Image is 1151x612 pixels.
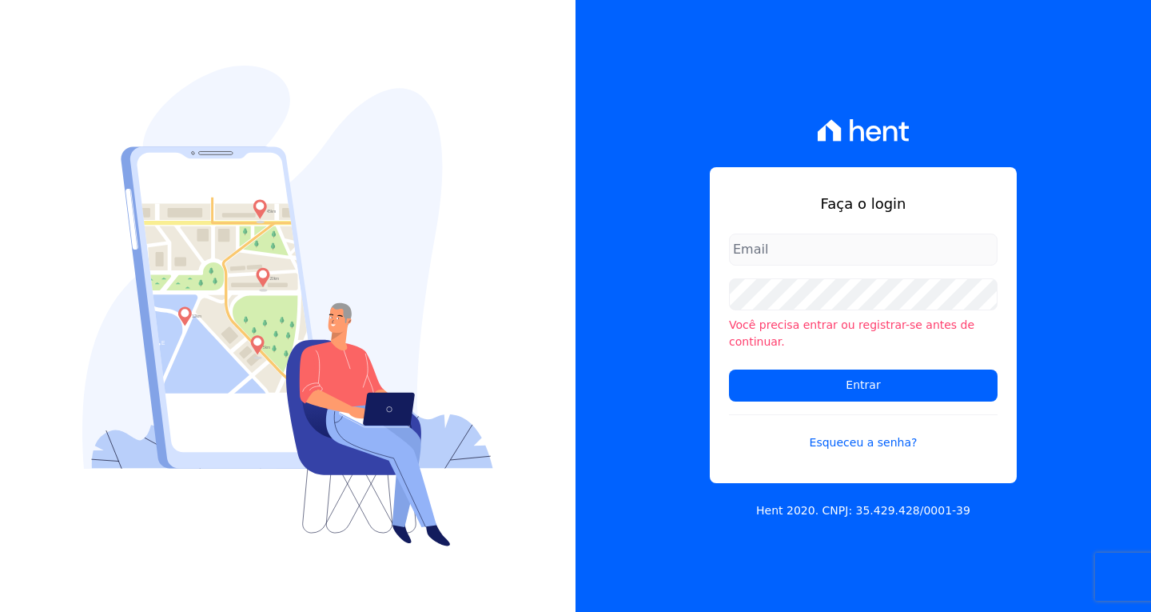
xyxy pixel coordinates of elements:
p: Hent 2020. CNPJ: 35.429.428/0001-39 [756,502,970,519]
input: Email [729,234,998,266]
a: Esqueceu a senha? [729,414,998,451]
h1: Faça o login [729,193,998,214]
input: Entrar [729,370,998,402]
img: Login [82,66,493,546]
li: Você precisa entrar ou registrar-se antes de continuar. [729,317,998,350]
